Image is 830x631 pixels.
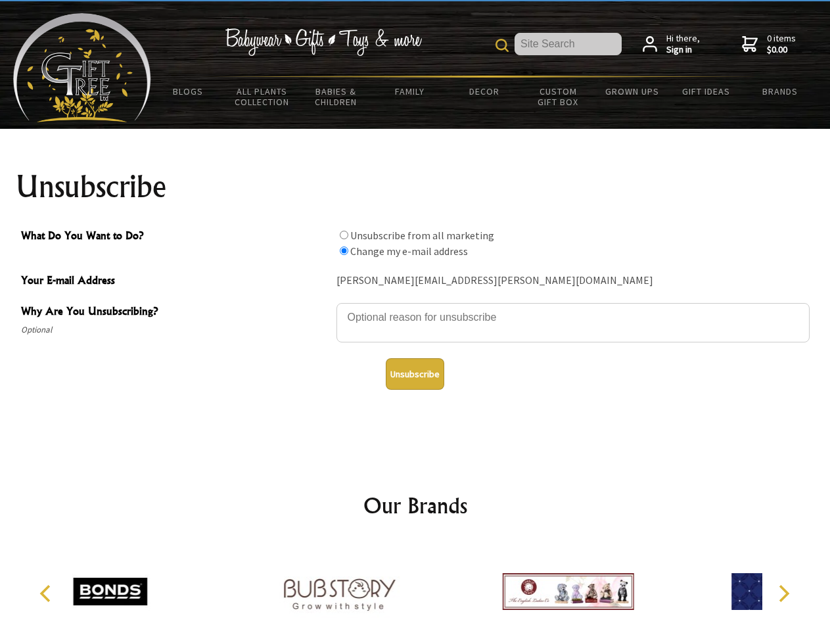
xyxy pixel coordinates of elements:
[225,78,300,116] a: All Plants Collection
[350,245,468,258] label: Change my e-mail address
[225,28,422,56] img: Babywear - Gifts - Toys & more
[336,303,810,342] textarea: Why Are You Unsubscribing?
[299,78,373,116] a: Babies & Children
[666,33,700,56] span: Hi there,
[669,78,743,105] a: Gift Ideas
[21,303,330,322] span: Why Are You Unsubscribing?
[767,32,796,56] span: 0 items
[666,44,700,56] strong: Sign in
[26,490,804,521] h2: Our Brands
[767,44,796,56] strong: $0.00
[447,78,521,105] a: Decor
[743,78,818,105] a: Brands
[595,78,669,105] a: Grown Ups
[340,231,348,239] input: What Do You Want to Do?
[21,227,330,246] span: What Do You Want to Do?
[515,33,622,55] input: Site Search
[151,78,225,105] a: BLOGS
[340,246,348,255] input: What Do You Want to Do?
[16,171,815,202] h1: Unsubscribe
[21,322,330,338] span: Optional
[769,579,798,608] button: Next
[373,78,448,105] a: Family
[521,78,595,116] a: Custom Gift Box
[350,229,494,242] label: Unsubscribe from all marketing
[13,13,151,122] img: Babyware - Gifts - Toys and more...
[386,358,444,390] button: Unsubscribe
[21,272,330,291] span: Your E-mail Address
[33,579,62,608] button: Previous
[742,33,796,56] a: 0 items$0.00
[336,271,810,291] div: [PERSON_NAME][EMAIL_ADDRESS][PERSON_NAME][DOMAIN_NAME]
[643,33,700,56] a: Hi there,Sign in
[496,39,509,52] img: product search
